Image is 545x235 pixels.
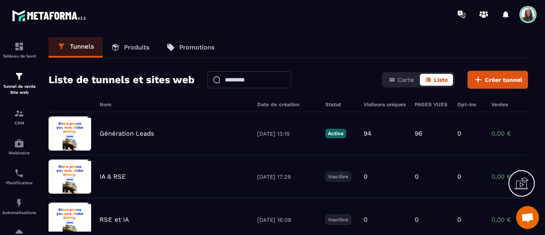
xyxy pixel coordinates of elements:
span: Carte [398,76,414,83]
img: formation [14,71,24,81]
img: automations [14,198,24,208]
img: logo [12,8,89,23]
button: Liste [420,74,453,86]
p: Produits [124,44,149,51]
h6: Visiteurs uniques [364,102,406,107]
p: [DATE] 17:29 [257,174,317,180]
p: 0 [364,216,367,223]
h6: Opt-ins [457,102,483,107]
p: IA & RSE [100,173,126,180]
p: 0,00 € [491,216,534,223]
p: Inactive [325,215,351,225]
a: Produits [103,37,158,58]
button: Carte [384,74,419,86]
h6: PAGES VUES [415,102,449,107]
img: automations [14,138,24,148]
p: CRM [2,121,36,125]
img: image [49,160,91,194]
span: Liste [434,76,448,83]
p: 0,00 € [491,130,534,137]
p: Automatisations [2,210,36,215]
p: 0 [457,173,461,180]
img: scheduler [14,168,24,178]
p: Tableau de bord [2,54,36,58]
p: 94 [364,130,371,137]
a: formationformationTunnel de vente Site web [2,65,36,102]
img: formation [14,108,24,119]
p: 96 [415,130,422,137]
p: Tunnel de vente Site web [2,84,36,96]
a: Promotions [158,37,223,58]
a: formationformationCRM [2,102,36,132]
a: formationformationTableau de bord [2,35,36,65]
p: Active [325,129,346,138]
p: [DATE] 13:15 [257,131,317,137]
a: schedulerschedulerPlanificateur [2,162,36,191]
img: image [49,116,91,151]
p: Inactive [325,171,351,182]
p: Webinaire [2,151,36,155]
a: automationsautomationsWebinaire [2,132,36,162]
p: [DATE] 16:08 [257,217,317,223]
p: 0,00 € [491,173,534,180]
div: Ouvrir le chat [516,206,539,229]
p: 0 [457,216,461,223]
a: Tunnels [49,37,103,58]
p: 0 [415,173,419,180]
a: automationsautomationsAutomatisations [2,191,36,221]
h6: Statut [325,102,355,107]
button: Créer tunnel [468,71,528,89]
h6: Nom [100,102,249,107]
p: Génération Leads [100,130,154,137]
p: Promotions [179,44,215,51]
p: Tunnels [70,43,94,50]
h2: Liste de tunnels et sites web [49,71,195,88]
h6: Ventes [491,102,534,107]
p: 0 [415,216,419,223]
p: RSE et IA [100,216,129,223]
h6: Date de création [257,102,317,107]
span: Créer tunnel [485,75,522,84]
img: formation [14,41,24,52]
p: Planificateur [2,180,36,185]
p: 0 [364,173,367,180]
p: 0 [457,130,461,137]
